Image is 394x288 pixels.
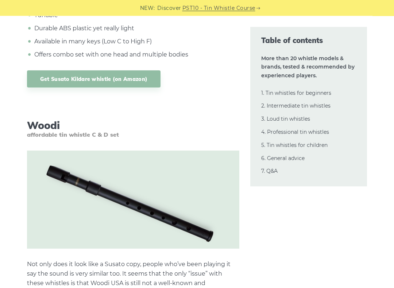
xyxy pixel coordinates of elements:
[261,129,329,135] a: 4. Professional tin whistles
[261,35,356,46] span: Table of contents
[27,71,161,88] a: Get Susato Kildare whistle (on Amazon)
[261,90,331,96] a: 1. Tin whistles for beginners
[157,4,181,12] span: Discover
[261,142,328,148] a: 5. Tin whistles for children
[32,37,240,47] li: Available in many keys (Low C to High F)
[261,102,331,109] a: 2. Intermediate tin whistles
[140,4,155,12] span: NEW:
[32,50,240,60] li: Offers combo set with one head and multiple bodies
[182,4,255,12] a: PST10 - Tin Whistle Course
[27,132,240,139] span: affordable tin whistle C & D set
[32,24,240,34] li: Durable ABS plastic yet really light
[261,116,310,122] a: 3. Loud tin whistles
[27,151,240,249] img: Woodi USA Tin Whistle
[261,155,305,161] a: 6. General advice
[27,120,240,139] h3: Woodi
[261,55,355,79] strong: More than 20 whistle models & brands, tested & recommended by experienced players.
[261,168,278,174] a: 7. Q&A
